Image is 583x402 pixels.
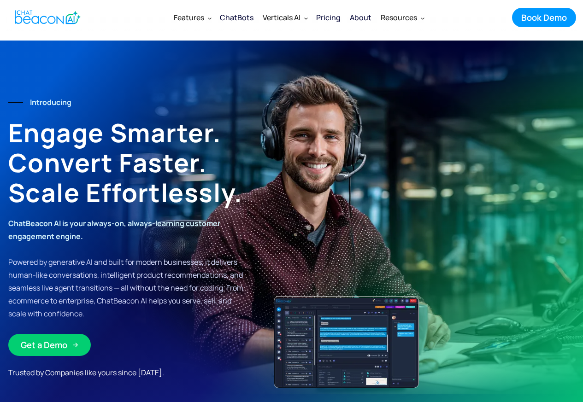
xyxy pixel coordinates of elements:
[169,6,215,29] div: Features
[8,115,243,210] strong: Engage Smarter. Convert Faster. Scale Effortlessly.
[8,217,247,320] p: Powered by generative AI and built for modern businesses, it delivers human-like conversations, i...
[512,8,576,27] a: Book Demo
[316,11,341,24] div: Pricing
[345,6,376,29] a: About
[208,16,212,20] img: Dropdown
[21,339,67,351] div: Get a Demo
[73,342,78,348] img: Arrow
[8,365,179,380] div: Trusted by Companies like yours since [DATE].
[174,11,204,24] div: Features
[521,12,567,23] div: Book Demo
[7,6,86,29] a: home
[381,11,417,24] div: Resources
[215,6,258,29] a: ChatBots
[8,334,91,356] a: Get a Demo
[304,16,308,20] img: Dropdown
[350,11,371,24] div: About
[8,218,220,241] strong: ChatBeacon AI is your always-on, always-learning customer engagement engine.
[376,6,428,29] div: Resources
[8,102,23,103] img: Line
[258,6,312,29] div: Verticals AI
[421,16,424,20] img: Dropdown
[312,6,345,29] a: Pricing
[220,11,253,24] div: ChatBots
[30,97,71,107] strong: Introducing
[263,11,300,24] div: Verticals AI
